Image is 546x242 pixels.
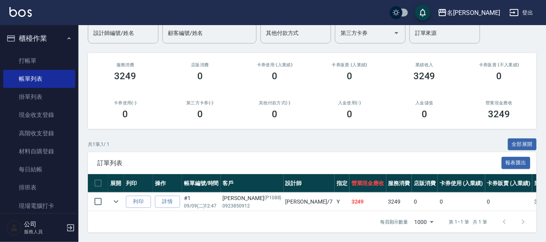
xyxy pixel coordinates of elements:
th: 店販消費 [412,174,438,193]
th: 操作 [153,174,182,193]
a: 帳單列表 [3,70,75,88]
td: Y [335,193,349,211]
h3: 0 [122,109,128,120]
p: 09/09 (二) 12:47 [184,202,219,209]
a: 詳情 [155,196,180,208]
p: 0923850912 [223,202,282,209]
p: (P1088) [264,194,282,202]
td: 0 [412,193,438,211]
button: 報表匯出 [502,157,531,169]
h2: 卡券使用(-) [97,100,153,106]
h3: 0 [347,109,352,120]
button: 登出 [506,5,537,20]
th: 列印 [124,174,153,193]
img: Person [6,220,22,236]
th: 展開 [108,174,124,193]
td: #1 [182,193,221,211]
h2: 卡券販賣 (不入業績) [471,62,527,67]
div: 1000 [411,211,437,233]
h2: 其他付款方式(-) [247,100,303,106]
a: 材料自購登錄 [3,142,75,160]
td: 0 [485,193,533,211]
button: 櫃檯作業 [3,28,75,49]
h3: 0 [347,71,352,82]
h3: 0 [497,71,502,82]
td: 3249 [349,193,386,211]
th: 帳單編號/時間 [182,174,221,193]
a: 現場電腦打卡 [3,197,75,215]
a: 高階收支登錄 [3,124,75,142]
a: 排班表 [3,178,75,197]
div: 名[PERSON_NAME] [447,8,500,18]
th: 指定 [335,174,349,193]
h5: 公司 [24,220,64,228]
h2: 入金儲值 [397,100,453,106]
th: 營業現金應收 [349,174,386,193]
button: 名[PERSON_NAME] [435,5,503,21]
button: save [415,5,431,20]
h2: 店販消費 [172,62,228,67]
h3: 0 [272,71,278,82]
h3: 3249 [114,71,136,82]
td: 3249 [386,193,412,211]
h3: 0 [197,109,203,120]
h3: 服務消費 [97,62,153,67]
button: expand row [110,196,122,207]
th: 卡券販賣 (入業績) [485,174,533,193]
p: 第 1–1 筆 共 1 筆 [449,218,487,226]
h3: 3249 [413,71,435,82]
span: 訂單列表 [97,159,502,167]
h3: 0 [422,109,427,120]
td: 0 [438,193,485,211]
button: Open [390,27,403,39]
a: 掛單列表 [3,88,75,106]
button: 全部展開 [508,138,537,151]
a: 報表匯出 [502,159,531,166]
h2: 營業現金應收 [471,100,527,106]
button: 列印 [126,196,151,208]
h2: 卡券販賣 (入業績) [322,62,378,67]
h2: 業績收入 [397,62,453,67]
div: [PERSON_NAME] [223,194,282,202]
h3: 3249 [488,109,510,120]
a: 每日結帳 [3,160,75,178]
a: 打帳單 [3,52,75,70]
th: 客戶 [221,174,284,193]
p: 每頁顯示數量 [380,218,408,226]
p: 服務人員 [24,228,64,235]
th: 卡券使用 (入業績) [438,174,485,193]
p: 共 1 筆, 1 / 1 [88,141,109,148]
h3: 0 [272,109,278,120]
h2: 入金使用(-) [322,100,378,106]
a: 現金收支登錄 [3,106,75,124]
img: Logo [9,7,32,17]
h2: 卡券使用 (入業績) [247,62,303,67]
h3: 0 [197,71,203,82]
td: [PERSON_NAME] /7 [284,193,335,211]
th: 設計師 [284,174,335,193]
h2: 第三方卡券(-) [172,100,228,106]
th: 服務消費 [386,174,412,193]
